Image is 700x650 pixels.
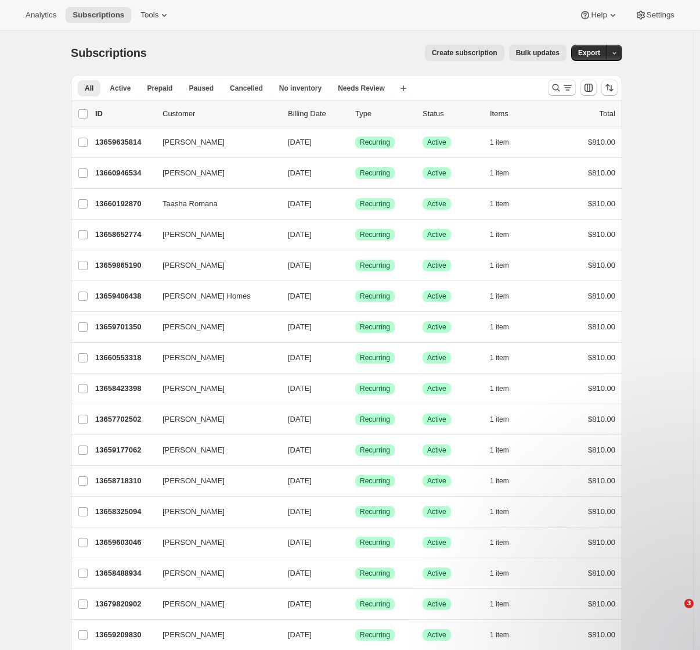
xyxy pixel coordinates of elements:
button: 1 item [490,627,522,643]
button: 1 item [490,442,522,458]
button: [PERSON_NAME] [156,225,272,244]
button: Subscriptions [66,7,131,23]
span: $810.00 [588,446,615,454]
span: Recurring [360,353,390,362]
p: 13660553318 [95,352,153,364]
p: 13659701350 [95,321,153,333]
div: Type [355,108,413,120]
div: 13658325094[PERSON_NAME][DATE]SuccessRecurringSuccessActive1 item$810.00 [95,504,615,520]
span: 1 item [490,353,509,362]
span: Analytics [26,10,56,20]
button: 1 item [490,257,522,274]
button: Help [572,7,625,23]
button: [PERSON_NAME] [156,533,272,552]
p: 13659865190 [95,260,153,271]
span: [DATE] [288,446,312,454]
div: 13679820902[PERSON_NAME][DATE]SuccessRecurringSuccessActive1 item$810.00 [95,596,615,612]
span: 1 item [490,415,509,424]
span: [DATE] [288,168,312,177]
button: Export [571,45,607,61]
span: [DATE] [288,322,312,331]
span: 1 item [490,446,509,455]
button: [PERSON_NAME] [156,595,272,613]
span: $810.00 [588,138,615,146]
span: [DATE] [288,569,312,577]
button: [PERSON_NAME] [156,626,272,644]
div: 13660946534[PERSON_NAME][DATE]SuccessRecurringSuccessActive1 item$810.00 [95,165,615,181]
button: Sort the results [601,80,618,96]
span: Recurring [360,476,390,486]
span: Recurring [360,199,390,209]
span: [PERSON_NAME] [163,352,225,364]
span: [PERSON_NAME] [163,537,225,548]
p: 13659603046 [95,537,153,548]
button: [PERSON_NAME] [156,133,272,152]
span: Recurring [360,261,390,270]
span: Active [427,353,446,362]
span: $810.00 [588,261,615,270]
div: 13657702502[PERSON_NAME][DATE]SuccessRecurringSuccessActive1 item$810.00 [95,411,615,428]
span: [DATE] [288,261,312,270]
span: $810.00 [588,230,615,239]
span: $810.00 [588,353,615,362]
button: 1 item [490,473,522,489]
button: 1 item [490,411,522,428]
span: 3 [684,599,694,608]
span: [DATE] [288,507,312,516]
button: Customize table column order and visibility [580,80,597,96]
span: $810.00 [588,199,615,208]
span: [DATE] [288,415,312,423]
span: Active [110,84,131,93]
p: 13660192870 [95,198,153,210]
span: Active [427,384,446,393]
span: [DATE] [288,384,312,393]
span: Recurring [360,446,390,455]
span: Active [427,261,446,270]
p: 13658488934 [95,568,153,579]
span: 1 item [490,230,509,239]
button: [PERSON_NAME] [156,379,272,398]
span: [PERSON_NAME] [163,475,225,487]
span: Bulk updates [516,48,560,58]
span: Taasha Romana [163,198,218,210]
span: Export [578,48,600,58]
button: Analytics [19,7,63,23]
span: Active [427,476,446,486]
span: Help [591,10,607,20]
span: Recurring [360,384,390,393]
span: [DATE] [288,599,312,608]
span: 1 item [490,384,509,393]
button: [PERSON_NAME] [156,318,272,336]
button: 1 item [490,319,522,335]
span: $810.00 [588,322,615,331]
button: [PERSON_NAME] [156,349,272,367]
button: [PERSON_NAME] [156,472,272,490]
span: [DATE] [288,199,312,208]
span: Recurring [360,138,390,147]
p: 13657702502 [95,414,153,425]
span: Active [427,168,446,178]
span: Recurring [360,230,390,239]
span: [DATE] [288,138,312,146]
span: [PERSON_NAME] [163,414,225,425]
span: $810.00 [588,476,615,485]
p: Total [600,108,615,120]
span: Active [427,599,446,609]
button: 1 item [490,350,522,366]
span: 1 item [490,199,509,209]
span: Active [427,322,446,332]
button: [PERSON_NAME] [156,164,272,182]
span: 1 item [490,138,509,147]
span: Active [427,538,446,547]
span: Active [427,230,446,239]
span: [DATE] [288,353,312,362]
span: Settings [647,10,674,20]
button: 1 item [490,134,522,150]
button: [PERSON_NAME] [156,410,272,429]
span: 1 item [490,322,509,332]
div: 13660553318[PERSON_NAME][DATE]SuccessRecurringSuccessActive1 item$810.00 [95,350,615,366]
span: Cancelled [230,84,263,93]
span: [PERSON_NAME] [163,137,225,148]
button: [PERSON_NAME] [156,441,272,459]
div: 13659177062[PERSON_NAME][DATE]SuccessRecurringSuccessActive1 item$810.00 [95,442,615,458]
